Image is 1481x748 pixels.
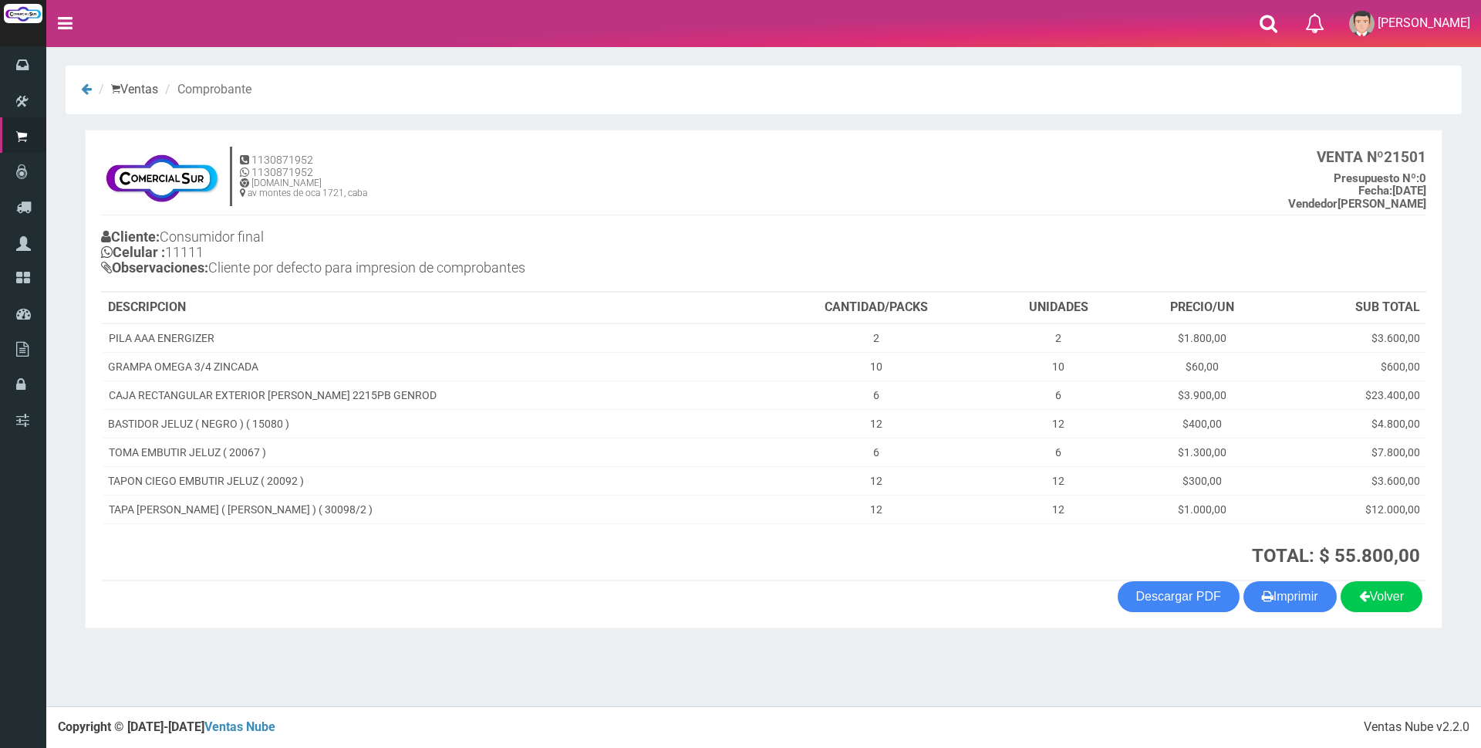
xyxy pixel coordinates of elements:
th: UNIDADES [989,293,1128,323]
b: 21501 [1317,148,1426,166]
div: Ventas Nube v2.2.0 [1364,719,1469,736]
td: $400,00 [1128,409,1276,438]
td: 12 [764,495,989,523]
strong: VENTA Nº [1317,148,1384,166]
button: Imprimir [1243,581,1337,612]
td: 12 [764,466,989,495]
h4: Consumidor final 11111 Cliente por defecto para impresion de comprobantes [101,225,764,283]
a: Volver [1341,581,1422,612]
td: $1.300,00 [1128,438,1276,466]
td: $1.000,00 [1128,495,1276,523]
b: Celular : [101,244,165,260]
a: Descargar PDF [1118,581,1240,612]
strong: Copyright © [DATE]-[DATE] [58,719,275,734]
strong: Fecha: [1358,184,1392,198]
td: 6 [764,381,989,409]
td: 12 [989,466,1128,495]
strong: TOTAL: $ 55.800,00 [1252,545,1420,567]
td: $3.600,00 [1277,323,1426,353]
td: 6 [989,438,1128,466]
li: Comprobante [161,81,251,99]
img: f695dc5f3a855ddc19300c990e0c55a2.jpg [101,146,222,208]
td: $4.800,00 [1277,409,1426,438]
td: $60,00 [1128,352,1276,381]
td: 10 [989,352,1128,381]
b: 0 [1334,171,1426,185]
h5: 1130871952 1130871952 [240,154,367,178]
b: [DATE] [1358,184,1426,198]
td: $23.400,00 [1277,381,1426,409]
td: $1.800,00 [1128,323,1276,353]
b: Cliente: [101,228,160,245]
td: $600,00 [1277,352,1426,381]
td: 2 [989,323,1128,353]
td: $3.600,00 [1277,466,1426,495]
td: 2 [764,323,989,353]
a: Ventas Nube [204,719,275,734]
td: 10 [764,352,989,381]
td: $7.800,00 [1277,438,1426,466]
th: SUB TOTAL [1277,293,1426,323]
img: User Image [1349,11,1375,36]
td: $3.900,00 [1128,381,1276,409]
td: TAPON CIEGO EMBUTIR JELUZ ( 20092 ) [102,466,764,495]
h6: [DOMAIN_NAME] av montes de oca 1721, caba [240,178,367,198]
td: 12 [989,495,1128,523]
td: $12.000,00 [1277,495,1426,523]
th: DESCRIPCION [102,293,764,323]
td: $300,00 [1128,466,1276,495]
td: PILA AAA ENERGIZER [102,323,764,353]
b: Observaciones: [101,259,208,276]
td: 12 [764,409,989,438]
td: TOMA EMBUTIR JELUZ ( 20067 ) [102,438,764,466]
th: PRECIO/UN [1128,293,1276,323]
td: 6 [989,381,1128,409]
td: 12 [989,409,1128,438]
td: CAJA RECTANGULAR EXTERIOR [PERSON_NAME] 2215PB GENROD [102,381,764,409]
img: Logo grande [4,4,42,23]
strong: Vendedor [1288,197,1338,211]
span: [PERSON_NAME] [1378,15,1470,30]
th: CANTIDAD/PACKS [764,293,989,323]
b: [PERSON_NAME] [1288,197,1426,211]
td: GRAMPA OMEGA 3/4 ZINCADA [102,352,764,381]
li: Ventas [95,81,158,99]
td: 6 [764,438,989,466]
td: BASTIDOR JELUZ ( NEGRO ) ( 15080 ) [102,409,764,438]
strong: Presupuesto Nº: [1334,171,1419,185]
td: TAPA [PERSON_NAME] ( [PERSON_NAME] ) ( 30098/2 ) [102,495,764,523]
